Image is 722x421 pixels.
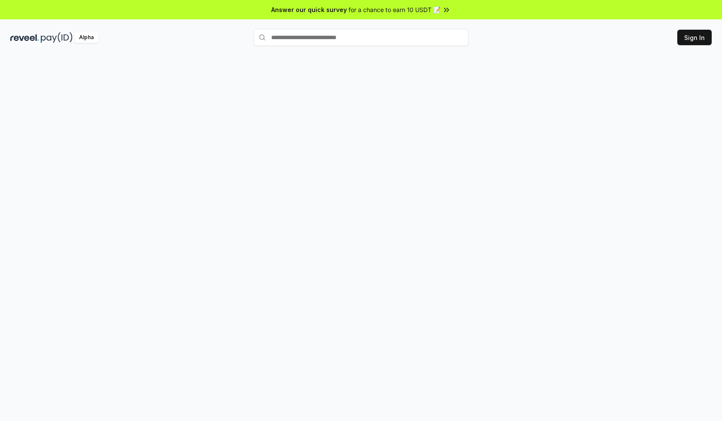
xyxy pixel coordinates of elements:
[10,32,39,43] img: reveel_dark
[349,5,441,14] span: for a chance to earn 10 USDT 📝
[74,32,98,43] div: Alpha
[677,30,712,45] button: Sign In
[41,32,73,43] img: pay_id
[271,5,347,14] span: Answer our quick survey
